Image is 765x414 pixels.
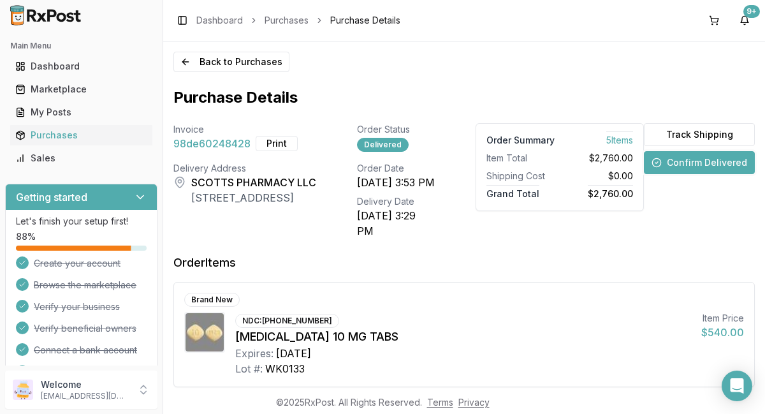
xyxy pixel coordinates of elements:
[10,147,152,170] a: Sales
[256,136,298,151] button: Print
[5,79,157,100] button: Marketplace
[427,397,453,408] a: Terms
[722,371,752,401] div: Open Intercom Messenger
[15,83,147,96] div: Marketplace
[644,151,755,174] button: Confirm Delivered
[276,346,311,361] div: [DATE]
[235,328,691,346] div: [MEDICAL_DATA] 10 MG TABS
[565,152,633,165] div: $2,760.00
[5,125,157,145] button: Purchases
[458,397,490,408] a: Privacy
[10,41,152,51] h2: Main Menu
[5,5,87,26] img: RxPost Logo
[357,195,435,208] div: Delivery Date
[486,185,539,199] span: Grand Total
[10,124,152,147] a: Purchases
[734,10,755,31] button: 9+
[34,344,137,357] span: Connect a bank account
[16,189,87,205] h3: Getting started
[235,361,263,376] div: Lot #:
[701,312,744,325] div: Item Price
[5,102,157,122] button: My Posts
[173,254,236,272] div: Order Items
[15,152,147,165] div: Sales
[265,361,305,376] div: WK0133
[34,322,136,335] span: Verify beneficial owners
[173,162,316,175] div: Delivery Address
[357,208,435,239] div: [DATE] 3:29 PM
[173,87,755,108] h1: Purchase Details
[16,230,36,243] span: 88 %
[10,78,152,101] a: Marketplace
[357,138,409,152] div: Delivered
[34,279,136,292] span: Browse the marketplace
[173,136,251,151] span: 98de60248428
[743,5,760,18] div: 9+
[15,106,147,119] div: My Posts
[357,175,435,190] div: [DATE] 3:53 PM
[191,190,316,205] div: [STREET_ADDRESS]
[265,14,309,27] a: Purchases
[588,185,633,199] span: $2,760.00
[357,162,435,175] div: Order Date
[13,380,33,400] img: User avatar
[235,346,273,361] div: Expires:
[196,14,400,27] nav: breadcrumb
[235,314,339,328] div: NDC: [PHONE_NUMBER]
[196,14,243,27] a: Dashboard
[330,14,400,27] span: Purchase Details
[186,313,224,351] img: Farxiga 10 MG TABS
[5,148,157,168] button: Sales
[41,378,129,391] p: Welcome
[41,391,129,401] p: [EMAIL_ADDRESS][DOMAIN_NAME]
[34,257,120,270] span: Create your account
[486,170,555,182] div: Shipping Cost
[10,55,152,78] a: Dashboard
[184,293,240,307] div: Brand New
[10,101,152,124] a: My Posts
[16,215,147,228] p: Let's finish your setup first!
[565,170,633,182] div: $0.00
[191,175,316,190] div: SCOTTS PHARMACY LLC
[173,52,289,72] button: Back to Purchases
[15,129,147,142] div: Purchases
[486,134,555,147] div: Order Summary
[701,325,744,340] div: $540.00
[34,300,120,313] span: Verify your business
[357,123,435,136] div: Order Status
[15,60,147,73] div: Dashboard
[5,56,157,77] button: Dashboard
[606,131,633,145] span: 5 Item s
[644,123,755,146] button: Track Shipping
[173,123,316,136] div: Invoice
[486,152,555,165] div: Item Total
